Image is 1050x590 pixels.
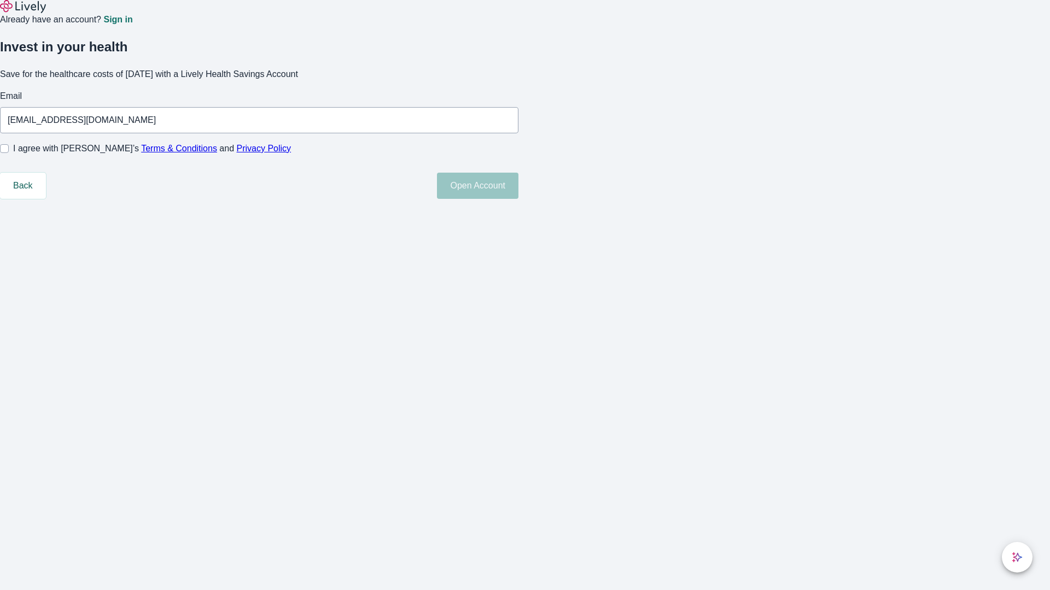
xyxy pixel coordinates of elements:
a: Terms & Conditions [141,144,217,153]
a: Sign in [103,15,132,24]
span: I agree with [PERSON_NAME]’s and [13,142,291,155]
svg: Lively AI Assistant [1012,552,1023,563]
a: Privacy Policy [237,144,291,153]
button: chat [1002,542,1032,573]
